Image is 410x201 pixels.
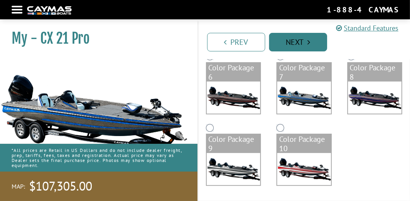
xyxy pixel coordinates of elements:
img: color_package_289.png [348,82,402,114]
div: Color Package 10 [277,135,331,153]
div: Color Package 7 [277,63,331,82]
img: white-logo-c9c8dbefe5ff5ceceb0f0178aa75bf4bb51f6bca0971e226c86eb53dfe498488.png [27,6,72,14]
h1: My - CX 21 Pro [12,30,178,47]
img: color_package_290.png [207,153,261,185]
span: MAP: [12,182,25,191]
span: $107,305.00 [29,178,92,194]
div: Color Package 9 [207,135,261,153]
a: Next [269,33,327,51]
div: Color Package 8 [348,63,402,82]
img: color_package_288.png [277,82,331,114]
a: Standard Features [336,23,398,33]
img: color_package_287.png [207,82,261,114]
div: Color Package 6 [207,63,261,82]
p: *All prices are Retail in US Dollars and do not include dealer freight, prep, tariffs, fees, taxe... [12,144,186,172]
img: color_package_291.png [277,153,331,185]
a: Prev [207,33,265,51]
div: 1-888-4CAYMAS [327,5,398,15]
